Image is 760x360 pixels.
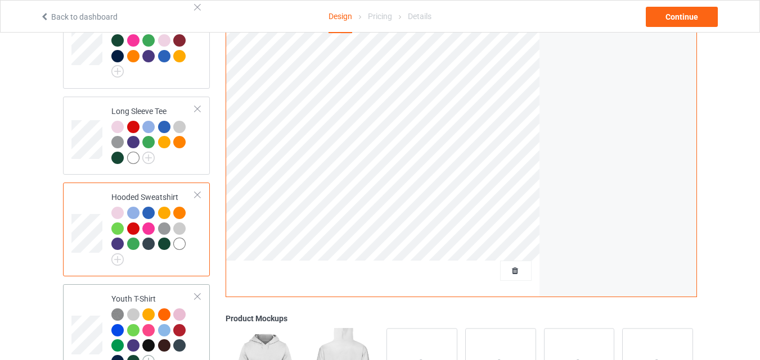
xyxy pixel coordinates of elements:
[111,192,195,262] div: Hooded Sweatshirt
[63,183,210,276] div: Hooded Sweatshirt
[111,308,124,321] img: heather_texture.png
[329,1,352,33] div: Design
[408,1,431,32] div: Details
[368,1,392,32] div: Pricing
[111,106,195,163] div: Long Sleeve Tee
[111,4,195,74] div: Crewneck Sweatshirt
[646,7,718,27] div: Continue
[142,152,155,164] img: svg+xml;base64,PD94bWwgdmVyc2lvbj0iMS4wIiBlbmNvZGluZz0iVVRGLTgiPz4KPHN2ZyB3aWR0aD0iMjJweCIgaGVpZ2...
[111,253,124,266] img: svg+xml;base64,PD94bWwgdmVyc2lvbj0iMS4wIiBlbmNvZGluZz0iVVRGLTgiPz4KPHN2ZyB3aWR0aD0iMjJweCIgaGVpZ2...
[226,313,697,324] div: Product Mockups
[63,97,210,175] div: Long Sleeve Tee
[111,65,124,78] img: svg+xml;base64,PD94bWwgdmVyc2lvbj0iMS4wIiBlbmNvZGluZz0iVVRGLTgiPz4KPHN2ZyB3aWR0aD0iMjJweCIgaGVpZ2...
[40,12,118,21] a: Back to dashboard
